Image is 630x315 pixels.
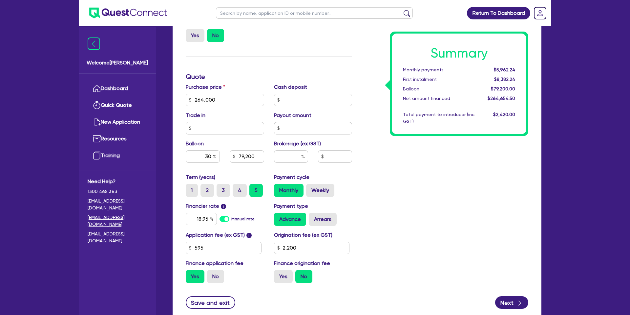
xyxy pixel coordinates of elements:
[274,173,309,181] label: Payment cycle
[274,270,293,283] label: Yes
[200,184,214,197] label: 2
[249,184,263,197] label: 5
[93,135,101,143] img: resources
[186,184,198,197] label: 1
[274,259,330,267] label: Finance origination fee
[398,85,479,92] div: Balloon
[186,296,235,309] button: Save and exit
[88,114,147,131] a: New Application
[186,202,226,210] label: Financier rate
[309,213,337,226] label: Arrears
[88,188,147,195] span: 1300 465 363
[274,184,304,197] label: Monthly
[186,270,204,283] label: Yes
[93,152,101,159] img: training
[186,173,215,181] label: Term (years)
[88,37,100,50] img: icon-menu-close
[88,214,147,228] a: [EMAIL_ADDRESS][DOMAIN_NAME]
[186,29,204,42] label: Yes
[186,111,205,119] label: Trade in
[88,178,147,185] span: Need Help?
[398,76,479,83] div: First instalment
[88,97,147,114] a: Quick Quote
[231,216,255,222] label: Manual rate
[246,233,252,238] span: i
[186,231,245,239] label: Application fee (ex GST)
[217,184,230,197] label: 3
[274,202,308,210] label: Payment type
[93,101,101,109] img: quick-quote
[274,83,307,91] label: Cash deposit
[403,45,515,61] h1: Summary
[93,118,101,126] img: new-application
[274,213,306,226] label: Advance
[89,8,167,18] img: quest-connect-logo-blue
[186,73,352,81] h3: Quote
[532,5,549,22] a: Dropdown toggle
[207,270,224,283] label: No
[186,140,204,148] label: Balloon
[186,259,243,267] label: Finance application fee
[186,83,225,91] label: Purchase price
[295,270,312,283] label: No
[398,66,479,73] div: Monthly payments
[493,112,515,117] span: $2,420.00
[398,95,479,102] div: Net amount financed
[216,7,413,19] input: Search by name, application ID or mobile number...
[274,140,321,148] label: Brokerage (ex GST)
[306,184,334,197] label: Weekly
[88,198,147,211] a: [EMAIL_ADDRESS][DOMAIN_NAME]
[88,147,147,164] a: Training
[274,111,311,119] label: Payout amount
[494,77,515,82] span: $8,382.24
[88,131,147,147] a: Resources
[87,59,148,67] span: Welcome [PERSON_NAME]
[494,67,515,72] span: $5,962.24
[207,29,224,42] label: No
[488,96,515,101] span: $264,654.50
[233,184,247,197] label: 4
[467,7,530,19] a: Return To Dashboard
[88,230,147,244] a: [EMAIL_ADDRESS][DOMAIN_NAME]
[88,80,147,97] a: Dashboard
[491,86,515,91] span: $79,200.00
[221,204,226,209] span: i
[398,111,479,125] div: Total payment to introducer (inc GST)
[274,231,332,239] label: Origination fee (ex GST)
[495,296,528,309] button: Next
